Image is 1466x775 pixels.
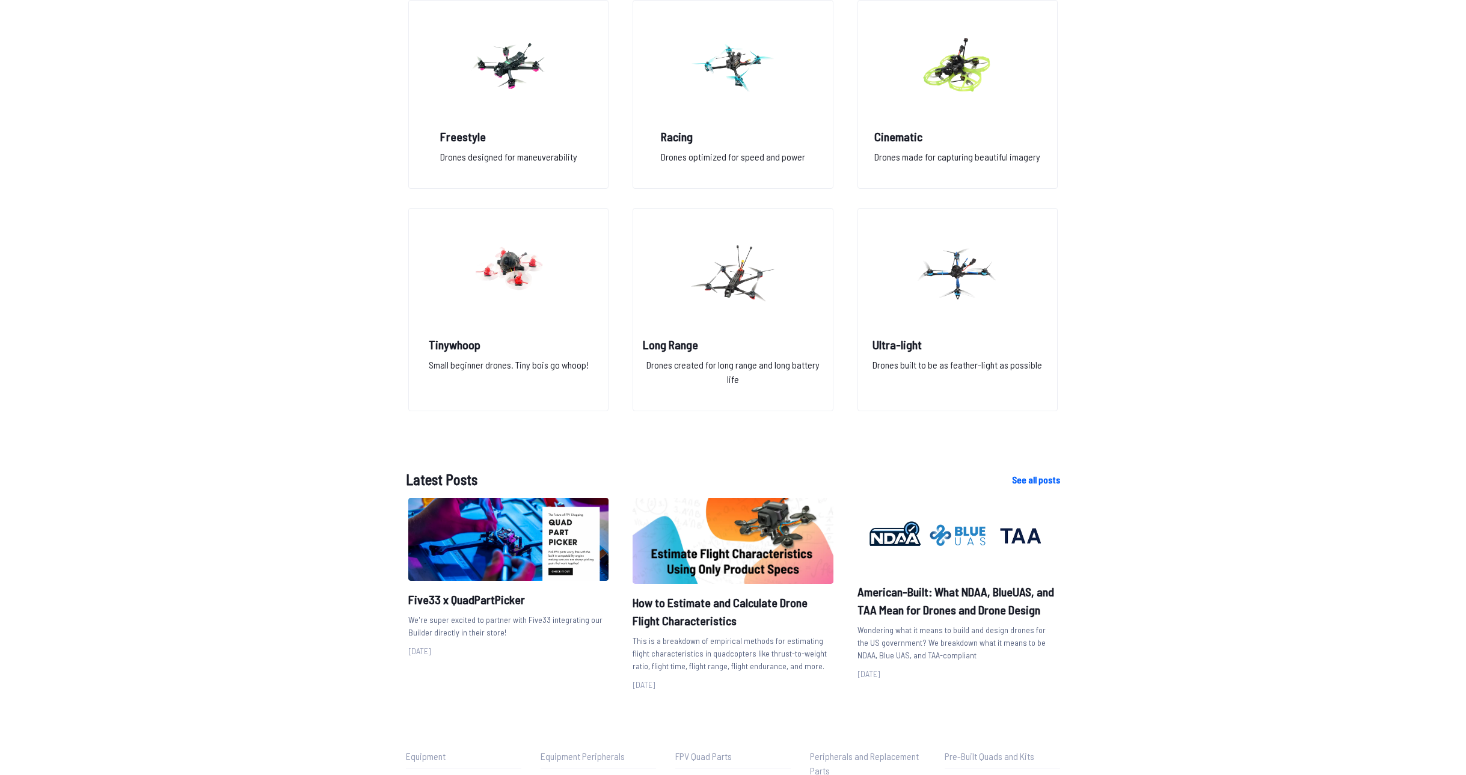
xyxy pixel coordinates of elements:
h2: Five33 x QuadPartPicker [408,590,609,608]
img: image of category [914,221,1001,326]
p: FPV Quad Parts [675,749,791,764]
img: image of category [690,13,776,118]
a: image of postAmerican-Built: What NDAA, BlueUAS, and TAA Mean for Drones and Drone DesignWonderin... [857,498,1058,681]
a: image of postFive33 x QuadPartPickerWe're super excited to partner with Five33 integrating our Bu... [408,498,609,657]
h2: Long Range [643,336,823,353]
p: We're super excited to partner with Five33 integrating our Builder directly in their store! [408,613,609,639]
a: See all posts [1012,473,1060,487]
img: image of post [633,498,833,584]
a: image of categoryUltra-lightDrones built to be as feather-light as possible [857,208,1058,411]
p: This is a breakdown of empirical methods for estimating flight characteristics in quadcopters lik... [633,634,833,672]
p: Small beginner drones. Tiny bois go whoop! [429,358,589,396]
a: image of categoryLong RangeDrones created for long range and long battery life [633,208,833,411]
img: image of category [465,13,552,118]
p: Equipment [406,749,521,764]
span: [DATE] [857,669,880,679]
img: image of post [408,498,609,580]
h2: How to Estimate and Calculate Drone Flight Characteristics [633,593,833,629]
a: image of postHow to Estimate and Calculate Drone Flight CharacteristicsThis is a breakdown of emp... [633,498,833,691]
p: Drones made for capturing beautiful imagery [874,150,1040,174]
p: Equipment Peripherals [541,749,656,764]
h2: Cinematic [874,128,1040,145]
h2: American-Built: What NDAA, BlueUAS, and TAA Mean for Drones and Drone Design [857,583,1058,619]
p: Drones created for long range and long battery life [643,358,823,396]
h2: Ultra-light [873,336,1042,353]
img: image of category [914,13,1001,118]
h2: Racing [661,128,805,145]
img: image of category [465,221,552,326]
img: image of post [857,498,1058,573]
h2: Tinywhoop [429,336,589,353]
span: [DATE] [408,646,431,656]
p: Wondering what it means to build and design drones for the US government? We breakdown what it me... [857,623,1058,661]
a: image of categoryTinywhoopSmall beginner drones. Tiny bois go whoop! [408,208,609,411]
h1: Latest Posts [406,469,993,491]
p: Drones designed for maneuverability [440,150,577,174]
p: Drones built to be as feather-light as possible [873,358,1042,396]
h2: Freestyle [440,128,577,145]
img: image of category [690,221,776,326]
p: Pre-Built Quads and Kits [945,749,1060,764]
span: [DATE] [633,679,655,690]
p: Drones optimized for speed and power [661,150,805,174]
